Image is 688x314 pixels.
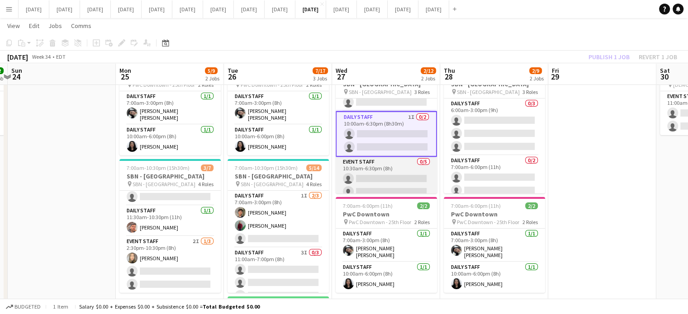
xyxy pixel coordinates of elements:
[119,159,221,293] app-job-card: 7:00am-10:30pm (15h30m)3/7SBN - [GEOGRAPHIC_DATA] SBN - [GEOGRAPHIC_DATA]4 RolesDaily Staff2I0/21...
[442,71,455,82] span: 28
[336,262,437,293] app-card-role: Daily Staff1/110:00am-6:00pm (8h)[PERSON_NAME]
[228,172,329,180] h3: SBN - [GEOGRAPHIC_DATA]
[334,71,347,82] span: 27
[522,89,538,95] span: 3 Roles
[313,75,327,82] div: 3 Jobs
[444,98,545,155] app-card-role: Daily Staff0/36:00am-3:00pm (9h)
[659,71,670,82] span: 30
[119,236,221,293] app-card-role: Event Staff2I1/32:30pm-10:30pm (8h)[PERSON_NAME]
[4,20,24,32] a: View
[79,303,260,310] div: Salary $0.00 + Expenses $0.00 + Subsistence $0.00 =
[49,0,80,18] button: [DATE]
[336,60,437,193] app-job-card: Draft6:00am-6:30pm (12h30m)0/10SBN - [GEOGRAPHIC_DATA] SBN - [GEOGRAPHIC_DATA]3 RolesDaily Staff3...
[48,22,62,30] span: Jobs
[444,155,545,199] app-card-role: Daily Staff0/27:00am-6:00pm (11h)
[234,0,265,18] button: [DATE]
[11,66,22,75] span: Sun
[421,75,436,82] div: 2 Jobs
[119,206,221,236] app-card-role: Daily Staff1/111:30am-10:30pm (11h)[PERSON_NAME]
[552,66,559,75] span: Fri
[71,22,91,30] span: Comms
[228,159,329,293] app-job-card: 7:00am-10:30pm (15h30m)5/14SBN - [GEOGRAPHIC_DATA] SBN - [GEOGRAPHIC_DATA]4 RolesDaily Staff1I2/3...
[228,60,329,155] app-job-card: 7:00am-6:00pm (11h)2/2PwC Downtown PwC Downtown - 25th Floor2 RolesDaily Staff1/17:00am-3:00pm (8...
[5,302,42,312] button: Budgeted
[414,89,430,95] span: 3 Roles
[119,66,131,75] span: Mon
[421,67,436,74] span: 2/12
[203,303,260,310] span: Total Budgeted $0.00
[343,202,393,209] span: 7:00am-6:00pm (11h)
[205,67,218,74] span: 5/9
[306,181,322,187] span: 4 Roles
[142,0,172,18] button: [DATE]
[198,181,214,187] span: 4 Roles
[119,172,221,180] h3: SBN - [GEOGRAPHIC_DATA]
[127,164,190,171] span: 7:00am-10:30pm (15h30m)
[444,210,545,218] h3: PwC Downtown
[228,125,329,155] app-card-role: Daily Staff1/110:00am-6:00pm (8h)[PERSON_NAME]
[418,0,449,18] button: [DATE]
[10,71,22,82] span: 24
[50,303,71,310] span: 1 item
[457,89,520,95] span: SBN - [GEOGRAPHIC_DATA]
[201,164,214,171] span: 3/7
[530,75,544,82] div: 2 Jobs
[228,91,329,125] app-card-role: Daily Staff1/17:00am-3:00pm (8h)[PERSON_NAME] [PERSON_NAME]
[550,71,559,82] span: 29
[30,53,52,60] span: Week 34
[119,91,221,125] app-card-role: Daily Staff1/17:00am-3:00pm (8h)[PERSON_NAME] [PERSON_NAME]
[118,71,131,82] span: 25
[203,0,234,18] button: [DATE]
[414,219,430,225] span: 2 Roles
[417,202,430,209] span: 2/2
[119,125,221,155] app-card-role: Daily Staff1/110:00am-6:00pm (8h)[PERSON_NAME]
[228,191,329,248] app-card-role: Daily Staff1I2/37:00am-3:00pm (8h)[PERSON_NAME][PERSON_NAME]
[29,22,39,30] span: Edit
[226,71,238,82] span: 26
[241,181,304,187] span: SBN - [GEOGRAPHIC_DATA]
[119,60,221,155] app-job-card: 7:00am-6:00pm (11h)2/2PwC Downtown PwC Downtown - 25th Floor2 RolesDaily Staff1/17:00am-3:00pm (8...
[444,197,545,293] app-job-card: 7:00am-6:00pm (11h)2/2PwC Downtown PwC Downtown - 25th Floor2 RolesDaily Staff1/17:00am-3:00pm (8...
[228,248,329,305] app-card-role: Daily Staff3I0/311:00am-7:00pm (8h)
[336,229,437,262] app-card-role: Daily Staff1/17:00am-3:00pm (8h)[PERSON_NAME] [PERSON_NAME]
[444,262,545,293] app-card-role: Daily Staff1/110:00am-6:00pm (8h)[PERSON_NAME]
[336,111,437,157] app-card-role: Daily Staff1I0/210:00am-6:30pm (8h30m)
[444,60,545,193] app-job-card: Draft6:00am-6:00pm (12h)0/7SBN - [GEOGRAPHIC_DATA] SBN - [GEOGRAPHIC_DATA]3 RolesDaily Staff0/36:...
[14,304,41,310] span: Budgeted
[172,0,203,18] button: [DATE]
[295,0,326,18] button: [DATE]
[228,66,238,75] span: Tue
[313,67,328,74] span: 7/17
[336,66,347,75] span: Wed
[80,0,111,18] button: [DATE]
[357,0,388,18] button: [DATE]
[7,22,20,30] span: View
[349,219,411,225] span: PwC Downtown - 25th Floor
[529,67,542,74] span: 2/9
[111,0,142,18] button: [DATE]
[306,164,322,171] span: 5/14
[388,0,418,18] button: [DATE]
[336,210,437,218] h3: PwC Downtown
[45,20,66,32] a: Jobs
[336,157,437,240] app-card-role: Event Staff0/510:30am-6:30pm (8h)
[67,20,95,32] a: Comms
[133,181,195,187] span: SBN - [GEOGRAPHIC_DATA]
[326,0,357,18] button: [DATE]
[457,219,519,225] span: PwC Downtown - 25th Floor
[522,219,538,225] span: 2 Roles
[336,197,437,293] app-job-card: 7:00am-6:00pm (11h)2/2PwC Downtown PwC Downtown - 25th Floor2 RolesDaily Staff1/17:00am-3:00pm (8...
[205,75,219,82] div: 2 Jobs
[444,229,545,262] app-card-role: Daily Staff1/17:00am-3:00pm (8h)[PERSON_NAME] [PERSON_NAME]
[451,202,501,209] span: 7:00am-6:00pm (11h)
[19,0,49,18] button: [DATE]
[660,66,670,75] span: Sat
